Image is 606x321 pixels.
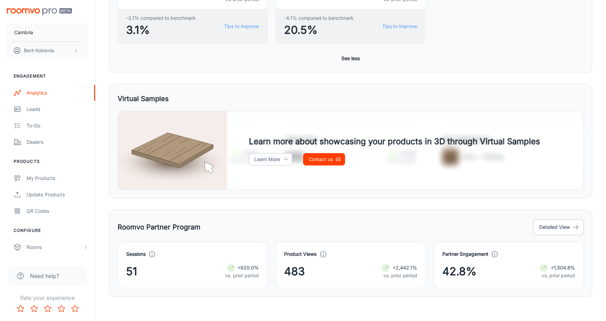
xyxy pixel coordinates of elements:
[7,24,88,41] button: Cambria
[14,29,33,36] p: Cambria
[382,23,417,30] a: Tips to improve
[393,265,417,271] strong: +2,442.1%
[442,264,476,280] span: 42.8%
[284,14,354,22] span: -4.1% compared to benchmark
[30,272,59,280] span: Need help?
[303,153,345,166] a: Contact us
[382,272,417,280] p: vs. prior period
[533,220,584,235] button: Detailed View
[27,122,88,129] div: To-do
[249,153,292,166] a: Learn More
[442,251,488,258] h4: Partner Engagement
[551,265,575,271] strong: +1,504.6%
[27,243,83,251] div: Rooms
[27,191,88,198] div: Update Products
[5,294,90,302] p: Rate your experience
[24,47,54,54] p: Berit Kobienia
[126,264,137,280] span: 51
[118,94,169,104] h5: Virtual Samples
[284,22,354,38] span: 20.5%
[284,251,317,258] h4: Product Views
[118,222,201,233] h5: Roomvo Partner Program
[27,302,41,316] button: Rate 2 star
[14,302,27,316] button: Rate 1 star
[224,23,259,30] a: Tips to improve
[68,302,82,316] button: Rate 5 star
[284,264,305,280] span: 483
[27,138,88,146] div: Dealers
[126,14,196,22] span: -3.1% compared to benchmark
[225,272,259,280] p: vs. prior period
[55,302,68,316] button: Rate 4 star
[238,265,259,271] strong: +920.0%
[27,89,88,97] div: Analytics
[249,136,540,148] h4: Learn more about showcasing your products in 3D through Virtual Samples
[126,22,196,38] span: 3.1%
[27,175,88,182] div: My Products
[7,42,88,59] button: Berit Kobienia
[339,52,363,65] button: See less
[540,272,575,280] p: vs. prior period
[126,251,146,258] h4: Sessions
[27,106,88,113] div: Leads
[27,207,88,215] div: QR Codes
[41,302,55,316] button: Rate 3 star
[7,8,72,15] img: Roomvo PRO Beta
